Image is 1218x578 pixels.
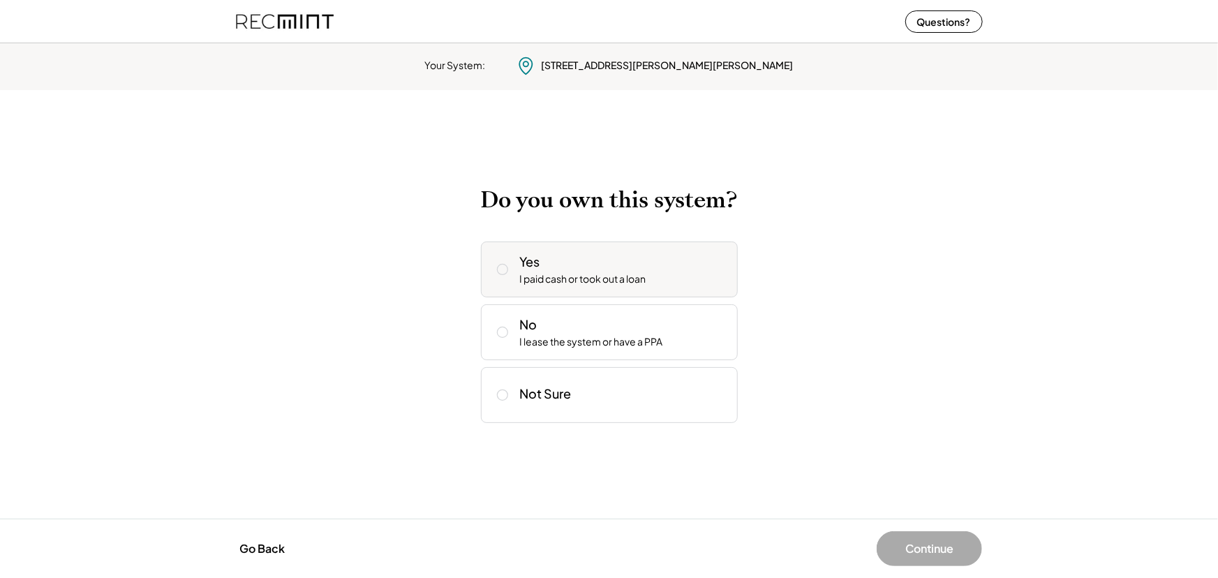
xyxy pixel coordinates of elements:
[235,533,289,564] button: Go Back
[236,3,334,40] img: recmint-logotype%403x%20%281%29.jpeg
[520,253,540,270] div: Yes
[425,59,486,73] div: Your System:
[542,59,794,73] div: [STREET_ADDRESS][PERSON_NAME][PERSON_NAME]
[520,316,537,333] div: No
[520,272,646,286] div: I paid cash or took out a loan
[905,10,983,33] button: Questions?
[520,385,572,401] div: Not Sure
[877,531,982,566] button: Continue
[481,186,738,214] h2: Do you own this system?
[520,335,663,349] div: I lease the system or have a PPA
